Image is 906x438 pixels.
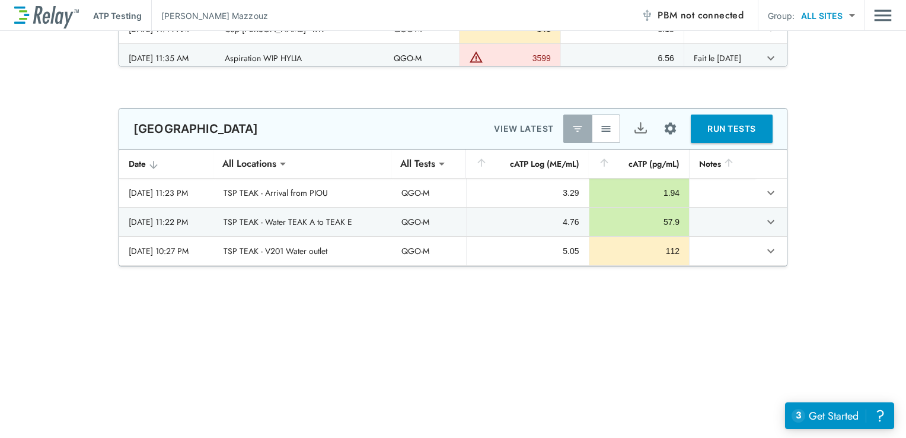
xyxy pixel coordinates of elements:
div: 6.56 [570,52,674,64]
button: expand row [761,212,781,232]
div: All Locations [214,152,285,176]
td: TSP TEAK - Water TEAK A to TEAK E [214,208,392,236]
button: expand row [761,241,781,261]
img: Latest [572,123,583,135]
button: expand row [761,48,781,68]
div: [DATE] 11:23 PM [129,187,205,199]
button: PBM not connected [636,4,748,27]
div: Notes [699,157,746,171]
div: cATP Log (ME/mL) [476,157,579,171]
p: VIEW LATEST [494,122,554,136]
table: sticky table [119,150,787,266]
td: QGO-M [392,208,466,236]
img: Warning [469,50,483,64]
th: Date [119,150,214,179]
div: [DATE] 10:27 PM [129,245,205,257]
div: 3.29 [476,187,579,199]
td: TSP TEAK - Arrival from PIOU [214,179,392,207]
button: Export [626,115,655,143]
div: 3599 [486,52,551,64]
img: Export Icon [633,121,648,136]
td: TSP TEAK - V201 Water outlet [214,237,392,265]
td: QGO-M [384,44,459,72]
p: [PERSON_NAME] Mazzouz [161,9,268,22]
div: [DATE] 11:22 PM [129,216,205,228]
div: 1.94 [599,187,680,199]
img: Offline Icon [641,9,653,21]
div: [DATE] 11:35 AM [129,52,206,64]
img: View All [600,123,612,135]
div: cATP (pg/mL) [598,157,680,171]
span: PBM [658,7,744,24]
button: Main menu [874,4,892,27]
p: ATP Testing [93,9,142,22]
td: QGO-M [392,237,466,265]
img: Settings Icon [663,121,678,136]
div: 5.05 [476,245,579,257]
p: Group: [768,9,795,22]
iframe: Resource center [785,402,894,429]
img: LuminUltra Relay [14,3,79,28]
span: not connected [681,8,744,22]
div: 57.9 [599,216,680,228]
td: QGO-M [392,179,466,207]
button: expand row [761,183,781,203]
div: All Tests [392,152,444,176]
div: 4.76 [476,216,579,228]
p: [GEOGRAPHIC_DATA] [133,122,259,136]
button: RUN TESTS [691,115,773,143]
td: Aspiration WIP HYLIA [215,44,384,72]
img: Drawer Icon [874,4,892,27]
button: Site setup [655,113,686,144]
div: 112 [599,245,680,257]
td: Fait le [DATE] [684,44,755,72]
